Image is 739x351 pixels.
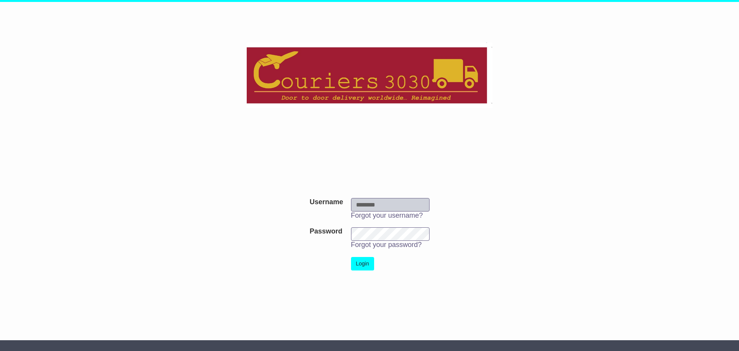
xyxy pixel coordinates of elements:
a: Forgot your username? [351,212,423,219]
label: Password [309,227,342,236]
a: Forgot your password? [351,241,422,249]
img: Couriers 3030 [247,42,493,108]
button: Login [351,257,374,270]
label: Username [309,198,343,207]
